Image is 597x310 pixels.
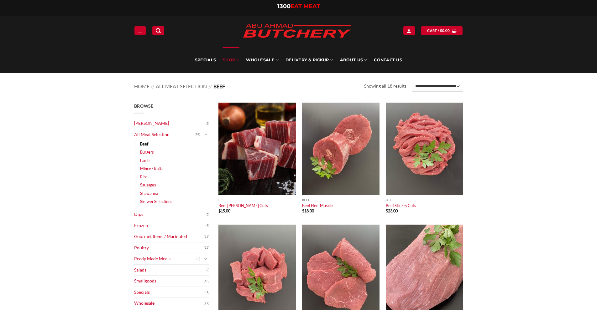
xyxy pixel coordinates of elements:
a: Smallgoods [134,276,204,287]
a: My account [403,26,415,35]
p: Showing all 18 results [364,83,406,90]
span: $ [218,208,221,213]
a: Contact Us [374,47,402,73]
span: // [208,83,212,89]
span: (13) [204,232,209,241]
select: Shop order [412,81,463,92]
span: Cart / [427,28,450,33]
a: Sausages [140,181,156,189]
span: (29) [204,299,209,308]
span: (9) [206,221,209,230]
a: About Us [340,47,367,73]
a: All Meat Selection [134,129,195,140]
a: Search [152,26,164,35]
span: (2) [206,119,209,128]
span: (1) [206,287,209,297]
span: 1300 [277,3,291,10]
bdi: 18.00 [302,208,314,213]
bdi: 0.00 [440,28,450,33]
a: Lamb [140,156,149,165]
img: Beef Heel Muscle [302,103,380,195]
img: Beef Stir Fry Cuts [386,103,463,195]
a: Delivery & Pickup [285,47,333,73]
span: Browse [134,103,154,109]
a: Skewer Selections [140,197,172,206]
a: Specials [195,47,216,73]
a: Home [134,83,149,89]
p: Beef [386,198,463,202]
a: View cart [421,26,463,35]
p: Beef [218,198,296,202]
span: (5) [206,210,209,219]
span: (74) [195,130,200,139]
a: Beef Heel Muscle [302,203,333,208]
a: Beef [PERSON_NAME] Cuts [218,203,268,208]
a: Wholesale [134,298,204,309]
p: Beef [302,198,380,202]
span: (18) [204,277,209,286]
span: (2) [206,265,209,275]
a: 1300EAT MEAT [277,3,320,10]
a: Beef Stir Fry Cuts [386,203,416,208]
a: [PERSON_NAME] [134,118,206,129]
a: Menu [134,26,146,35]
a: SHOP [223,47,239,73]
a: Ready Made Meals [134,253,196,264]
a: Burgers [140,148,154,156]
img: Beef Curry Cuts [218,103,296,195]
button: Toggle [202,131,209,138]
bdi: 15.00 [218,208,230,213]
span: EAT MEAT [291,3,320,10]
a: Frozen [134,220,206,231]
a: Shawarma [140,189,158,197]
bdi: 23.00 [386,208,398,213]
span: // [151,83,154,89]
a: Beef [140,140,148,148]
span: $ [440,28,442,33]
span: $ [386,208,388,213]
span: (2) [196,254,200,264]
img: Abu Ahmad Butchery [238,19,357,43]
span: $ [302,208,304,213]
a: All Meat Selection [156,83,207,89]
a: Poultry [134,242,204,253]
button: Toggle [202,256,209,262]
span: (12) [204,243,209,252]
a: Salads [134,265,206,276]
a: Wholesale [246,47,279,73]
a: Ribs [140,173,148,181]
a: Mince / Kafta [140,165,163,173]
a: Dips [134,209,206,220]
span: Beef [213,83,225,89]
a: Specials [134,287,206,298]
a: Gourmet Items / Marinated [134,231,204,242]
